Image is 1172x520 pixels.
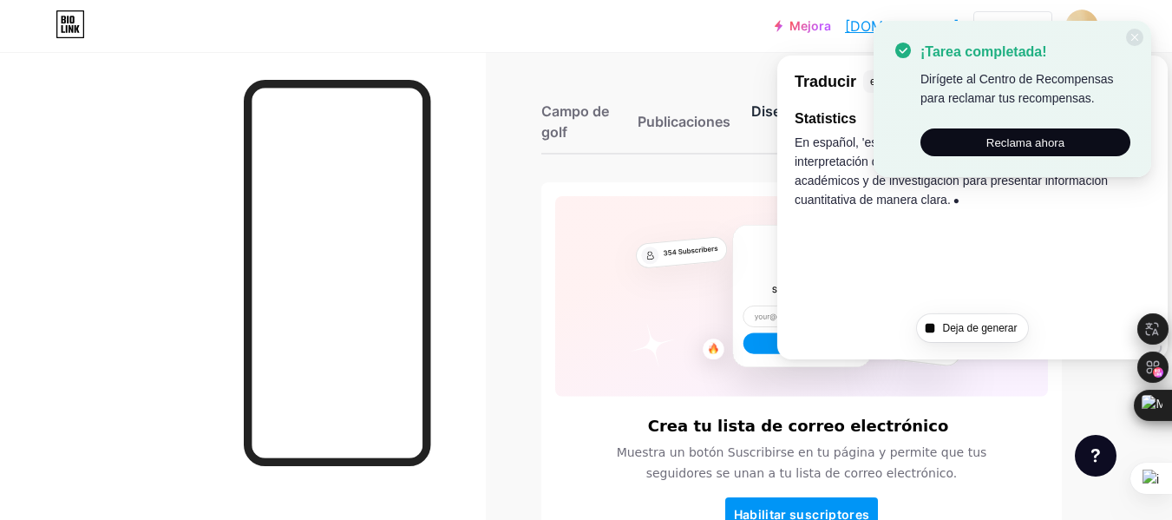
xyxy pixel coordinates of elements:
font: Crea tu lista de correo electrónico [648,417,949,435]
font: Campo de golf [541,102,609,141]
font: [DOMAIN_NAME] [845,17,959,35]
font: Diseño [751,102,798,120]
img: Krisbell Santos [1065,10,1098,43]
font: Compartir [985,19,1041,34]
font: Muestra un botón Suscribirse en tu página y permite que tus seguidores se unan a tu lista de corr... [617,445,987,480]
font: Mejora [789,18,831,33]
font: Publicaciones [638,113,730,130]
a: [DOMAIN_NAME] [845,16,959,36]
